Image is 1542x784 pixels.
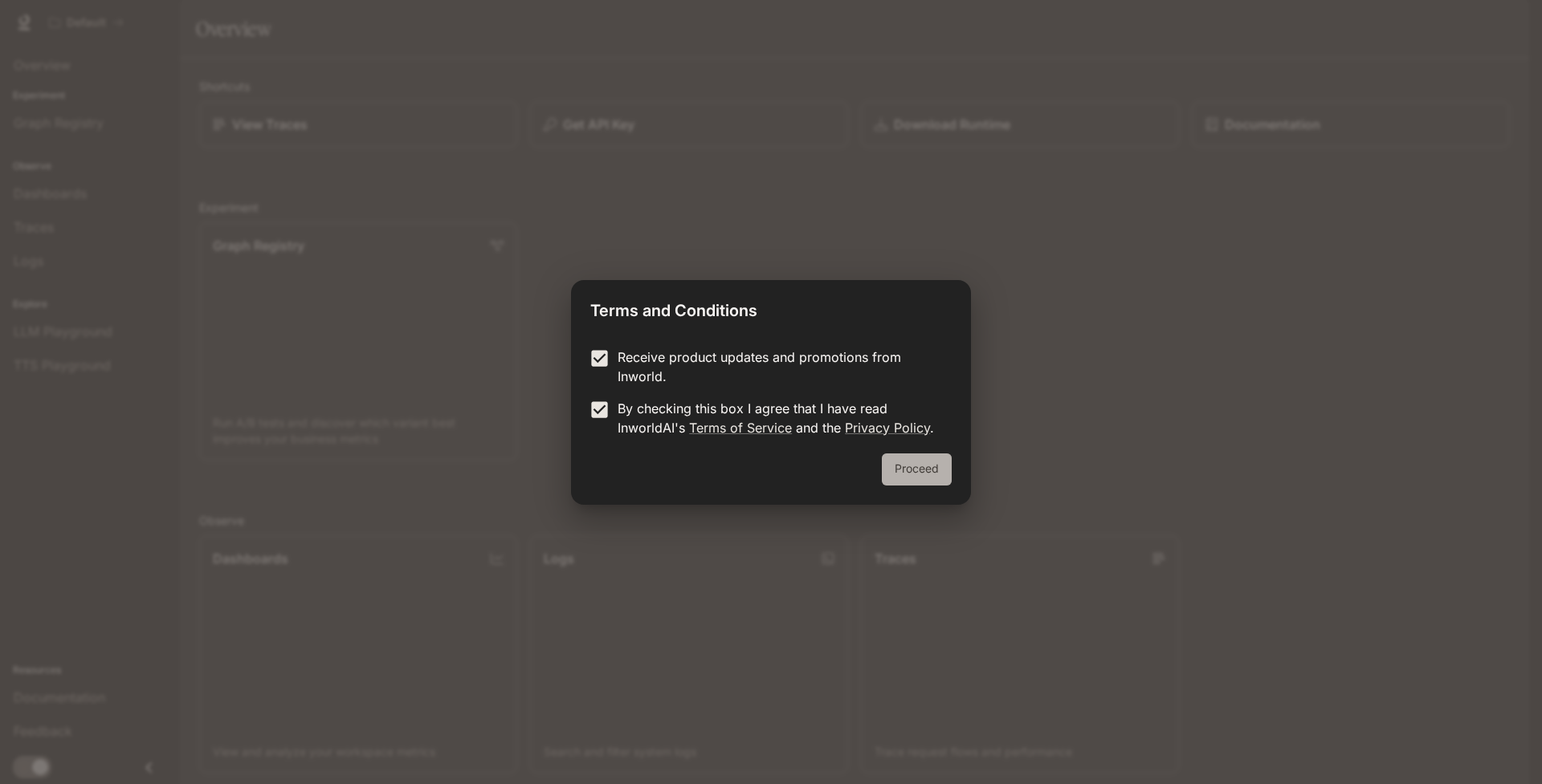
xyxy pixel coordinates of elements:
[618,347,939,386] p: Receive product updates and promotions from Inworld.
[571,280,971,335] h2: Terms and Conditions
[689,420,792,436] a: Terms of Service
[618,399,939,437] p: By checking this box I agree that I have read InworldAI's and the .
[882,453,952,485] button: Proceed
[845,420,930,436] a: Privacy Policy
